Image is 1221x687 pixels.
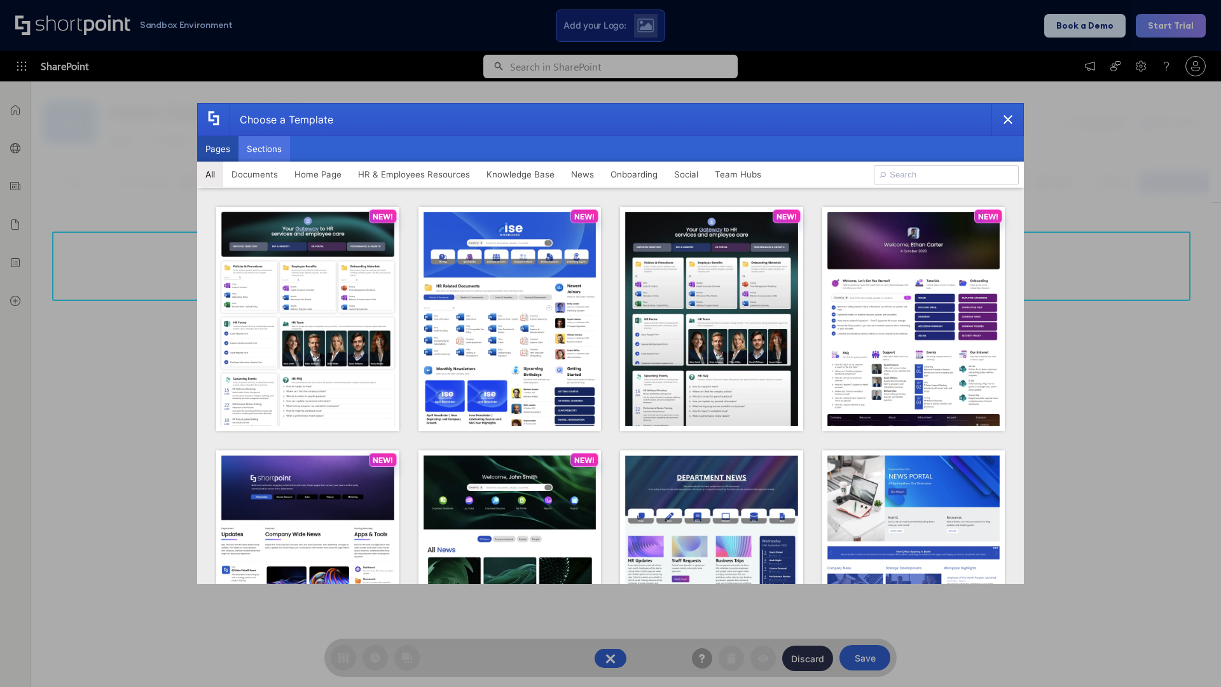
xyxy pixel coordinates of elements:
button: News [563,162,602,187]
button: HR & Employees Resources [350,162,478,187]
button: Social [666,162,707,187]
button: Pages [197,136,238,162]
p: NEW! [574,455,595,465]
p: NEW! [574,212,595,221]
input: Search [874,165,1019,184]
button: Onboarding [602,162,666,187]
p: NEW! [776,212,797,221]
button: Team Hubs [707,162,769,187]
button: All [197,162,223,187]
button: Knowledge Base [478,162,563,187]
p: NEW! [373,455,393,465]
p: NEW! [373,212,393,221]
p: NEW! [978,212,998,221]
button: Documents [223,162,286,187]
div: template selector [197,103,1024,584]
button: Home Page [286,162,350,187]
div: Choose a Template [230,104,333,135]
iframe: Chat Widget [1157,626,1221,687]
button: Sections [238,136,290,162]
